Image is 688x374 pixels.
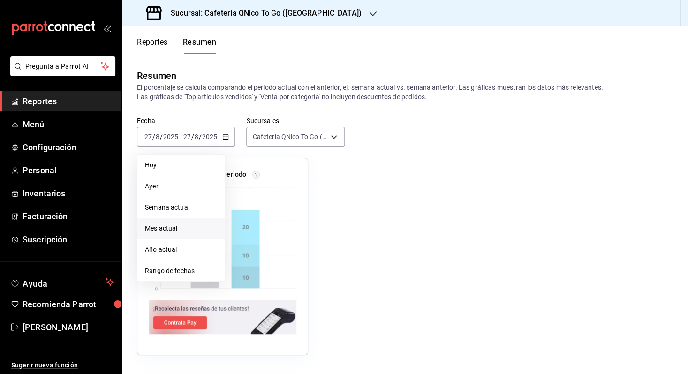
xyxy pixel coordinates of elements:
[23,95,114,108] span: Reportes
[199,133,202,140] span: /
[163,133,179,140] input: ----
[160,133,163,140] span: /
[23,321,114,334] span: [PERSON_NAME]
[194,133,199,140] input: --
[155,133,160,140] input: --
[137,69,176,83] div: Resumen
[137,38,216,54] div: navigation tabs
[145,245,218,255] span: Año actual
[137,117,235,124] label: Fecha
[144,133,152,140] input: --
[183,38,216,54] button: Resumen
[23,210,114,223] span: Facturación
[23,118,114,131] span: Menú
[246,117,344,124] label: Sucursales
[11,360,114,370] span: Sugerir nueva función
[145,160,218,170] span: Hoy
[180,133,181,140] span: -
[145,203,218,212] span: Semana actual
[23,141,114,154] span: Configuración
[7,68,115,78] a: Pregunta a Parrot AI
[25,62,101,71] span: Pregunta a Parrot AI
[145,224,218,234] span: Mes actual
[252,132,327,141] span: Cafeteria QNico To Go ([GEOGRAPHIC_DATA])
[202,133,218,140] input: ----
[23,276,102,288] span: Ayuda
[182,133,191,140] input: --
[152,133,155,140] span: /
[23,164,114,177] span: Personal
[23,233,114,246] span: Suscripción
[10,56,115,76] button: Pregunta a Parrot AI
[137,83,673,101] p: El porcentaje se calcula comparando el período actual con el anterior, ej. semana actual vs. sema...
[23,187,114,200] span: Inventarios
[145,181,218,191] span: Ayer
[23,298,114,311] span: Recomienda Parrot
[191,133,194,140] span: /
[145,266,218,276] span: Rango de fechas
[163,8,362,19] h3: Sucursal: Cafeteria QNico To Go ([GEOGRAPHIC_DATA])
[137,38,168,54] button: Reportes
[103,24,111,32] button: open_drawer_menu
